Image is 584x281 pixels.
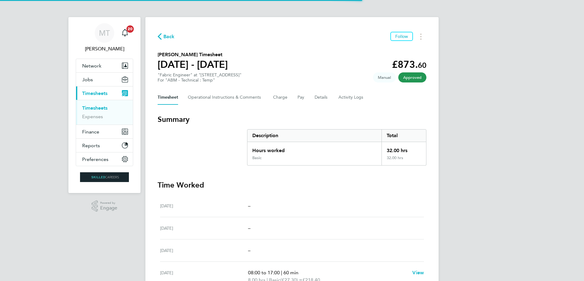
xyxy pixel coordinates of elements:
a: MT[PERSON_NAME] [76,23,133,53]
span: 20 [126,25,134,33]
span: Timesheets [82,90,108,96]
h3: Summary [158,115,426,124]
span: – [248,247,250,253]
h1: [DATE] - [DATE] [158,58,228,71]
span: Engage [100,206,117,211]
button: Follow [390,32,413,41]
button: Finance [76,125,133,138]
span: Back [163,33,175,40]
button: Details [315,90,329,105]
div: Summary [247,129,426,166]
div: 32.00 hrs [381,155,426,165]
span: Reports [82,143,100,148]
a: View [412,269,424,276]
span: | [281,270,282,276]
div: Description [247,130,381,142]
div: Hours worked [247,142,381,155]
button: Preferences [76,152,133,166]
span: 60 min [283,270,298,276]
div: For "ABM - Technical : Temp" [158,78,242,83]
span: Finance [82,129,99,135]
button: Timesheet [158,90,178,105]
div: 32.00 hrs [381,142,426,155]
a: Expenses [82,114,103,119]
div: Timesheets [76,100,133,125]
span: – [248,225,250,231]
button: Reports [76,139,133,152]
button: Pay [297,90,305,105]
a: 20 [119,23,131,43]
button: Activity Logs [338,90,364,105]
button: Jobs [76,73,133,86]
h3: Time Worked [158,180,426,190]
app-decimal: £873. [392,59,426,70]
span: This timesheet was manually created. [373,72,396,82]
nav: Main navigation [68,17,141,193]
span: Follow [395,34,408,39]
h2: [PERSON_NAME] Timesheet [158,51,228,58]
span: This timesheet has been approved. [398,72,426,82]
div: "Fabric Engineer" at "[STREET_ADDRESS]" [158,72,242,83]
span: Jobs [82,77,93,82]
span: MT [99,29,110,37]
span: Powered by [100,200,117,206]
button: Timesheets Menu [415,32,426,41]
a: Timesheets [82,105,108,111]
span: – [248,203,250,209]
button: Back [158,33,175,40]
span: Preferences [82,156,108,162]
div: [DATE] [160,202,248,210]
div: Basic [252,155,261,160]
button: Network [76,59,133,72]
span: Matt Taylor [76,45,133,53]
span: View [412,270,424,276]
span: Network [82,63,101,69]
a: Go to home page [76,172,133,182]
div: [DATE] [160,247,248,254]
a: Powered byEngage [92,200,118,212]
img: skilledcareers-logo-retina.png [80,172,129,182]
span: 08:00 to 17:00 [248,270,280,276]
button: Operational Instructions & Comments [188,90,263,105]
div: [DATE] [160,224,248,232]
div: Total [381,130,426,142]
button: Timesheets [76,86,133,100]
button: Charge [273,90,288,105]
span: 60 [418,61,426,70]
